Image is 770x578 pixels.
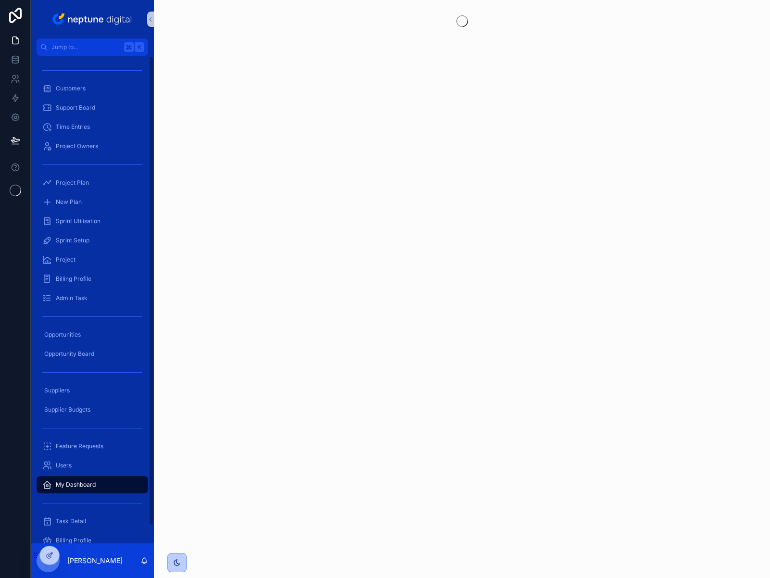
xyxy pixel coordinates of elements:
a: Project [37,251,148,268]
a: Feature Requests [37,438,148,455]
div: scrollable content [31,56,154,543]
span: Project Plan [56,179,89,187]
span: New Plan [56,198,82,206]
a: Admin Task [37,289,148,307]
span: Time Entries [56,123,90,131]
span: Customers [56,85,86,92]
a: Users [37,457,148,474]
a: Suppliers [37,382,148,399]
a: Customers [37,80,148,97]
a: Supplier Budgets [37,401,148,418]
span: My Dashboard [56,481,96,489]
a: Task Detail [37,513,148,530]
a: Opportunity Board [37,345,148,363]
a: Time Entries [37,118,148,136]
a: Support Board [37,99,148,116]
span: Billing Profile [56,275,91,283]
a: Sprint Utilisation [37,213,148,230]
span: Project [56,256,76,264]
span: Suppliers [44,387,70,394]
span: Support Board [56,104,95,112]
p: [PERSON_NAME] [67,556,123,565]
img: App logo [50,12,135,27]
span: Task Detail [56,517,86,525]
span: Users [56,462,72,469]
a: Sprint Setup [37,232,148,249]
a: My Dashboard [37,476,148,493]
span: Project Owners [56,142,98,150]
span: Sprint Utilisation [56,217,101,225]
a: Billing Profile [37,270,148,288]
button: Jump to...K [37,38,148,56]
span: Supplier Budgets [44,406,90,414]
span: Sprint Setup [56,237,89,244]
span: Billing Profile [56,537,91,544]
a: New Plan [37,193,148,211]
span: Jump to... [51,43,120,51]
span: K [136,43,143,51]
a: Opportunities [37,326,148,343]
span: Opportunity Board [44,350,94,358]
a: Project Plan [37,174,148,191]
a: Billing Profile [37,532,148,549]
a: Project Owners [37,138,148,155]
span: Feature Requests [56,442,103,450]
span: Admin Task [56,294,88,302]
span: Opportunities [44,331,81,339]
